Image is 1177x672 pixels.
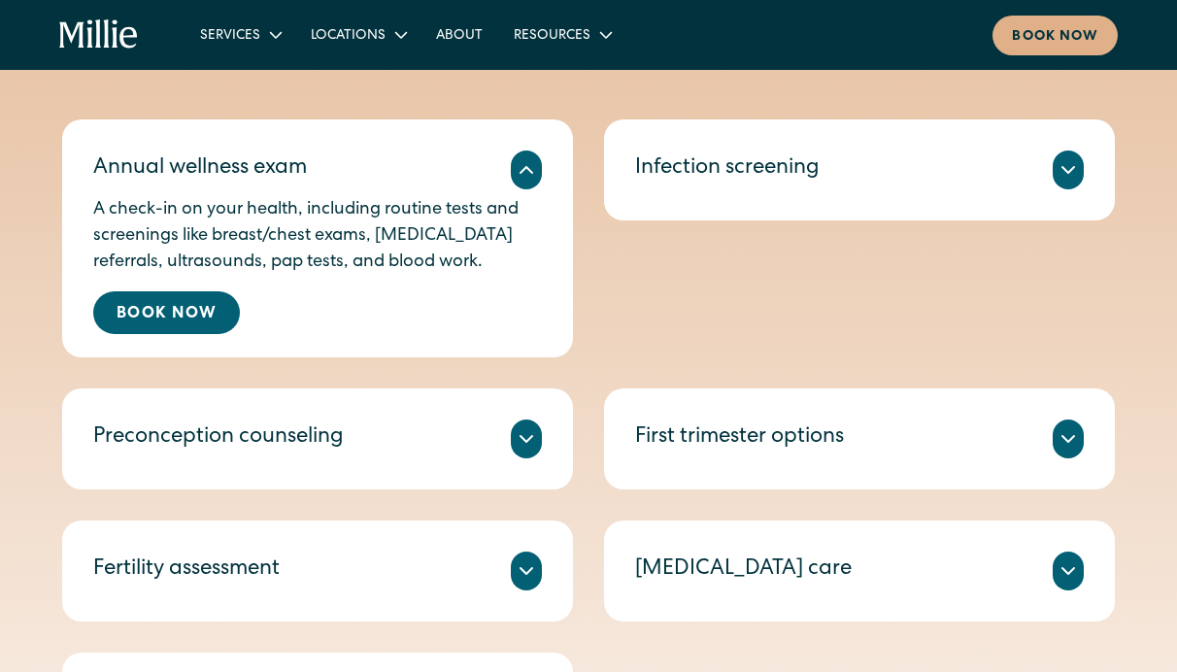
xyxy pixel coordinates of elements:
div: Locations [295,18,420,50]
a: Book Now [93,291,240,334]
div: Locations [311,26,386,47]
a: Book now [992,16,1118,55]
p: A check-in on your health, including routine tests and screenings like breast/chest exams, [MEDIC... [93,197,542,276]
div: Resources [498,18,625,50]
a: About [420,18,498,50]
div: Annual wellness exam [93,153,307,185]
div: Preconception counseling [93,422,344,454]
div: Services [185,18,295,50]
a: home [59,19,138,50]
div: [MEDICAL_DATA] care [635,554,852,587]
div: Resources [514,26,590,47]
div: Fertility assessment [93,554,280,587]
div: Services [200,26,260,47]
div: Infection screening [635,153,820,185]
div: First trimester options [635,422,844,454]
div: Book now [1012,27,1098,48]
